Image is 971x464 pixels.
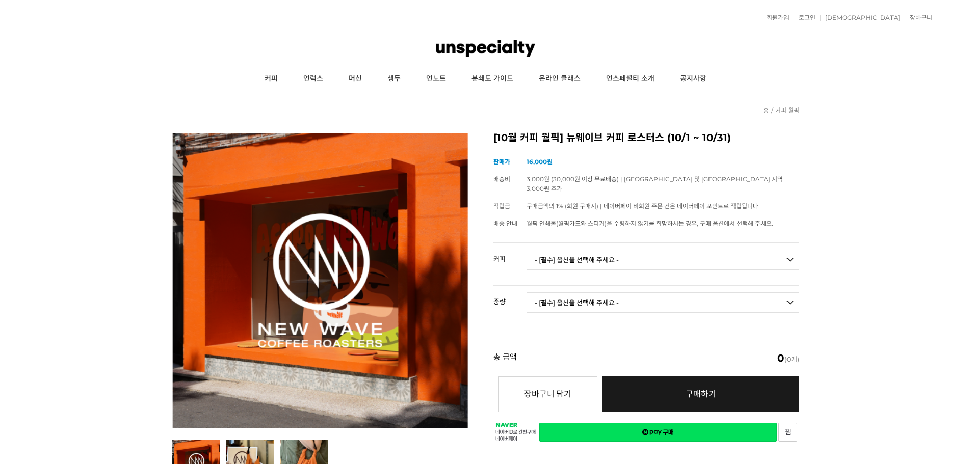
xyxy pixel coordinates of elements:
[820,15,900,21] a: [DEMOGRAPHIC_DATA]
[493,243,527,266] th: 커피
[593,66,667,92] a: 언스페셜티 소개
[413,66,459,92] a: 언노트
[602,376,799,412] a: 구매하기
[493,220,517,227] span: 배송 안내
[762,15,789,21] a: 회원가입
[291,66,336,92] a: 언럭스
[527,175,783,193] span: 3,000원 (30,000원 이상 무료배송) | [GEOGRAPHIC_DATA] 및 [GEOGRAPHIC_DATA] 지역 3,000원 추가
[436,33,535,64] img: 언스페셜티 몰
[777,352,784,364] em: 0
[527,202,760,210] span: 구매금액의 1% (회원 구매시) | 네이버페이 비회원 주문 건은 네이버페이 포인트로 적립됩니다.
[493,202,510,210] span: 적립금
[527,158,553,166] strong: 16,000원
[539,423,777,442] a: 새창
[794,15,816,21] a: 로그인
[775,106,799,114] a: 커피 월픽
[493,133,799,143] h2: [10월 커피 월픽] 뉴웨이브 커피 로스터스 (10/1 ~ 10/31)
[686,389,716,399] span: 구매하기
[459,66,526,92] a: 분쇄도 가이드
[763,106,769,114] a: 홈
[493,158,510,166] span: 판매가
[905,15,932,21] a: 장바구니
[252,66,291,92] a: 커피
[527,220,773,227] span: 월픽 인쇄물(월픽카드와 스티커)을 수령하지 않기를 희망하시는 경우, 구매 옵션에서 선택해 주세요.
[375,66,413,92] a: 생두
[493,175,510,183] span: 배송비
[778,423,797,442] a: 새창
[493,353,517,363] strong: 총 금액
[336,66,375,92] a: 머신
[498,376,597,412] button: 장바구니 담기
[493,286,527,309] th: 중량
[172,133,468,428] img: [10월 커피 월픽] 뉴웨이브 커피 로스터스 (10/1 ~ 10/31)
[667,66,719,92] a: 공지사항
[777,353,799,363] span: (0개)
[526,66,593,92] a: 온라인 클래스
